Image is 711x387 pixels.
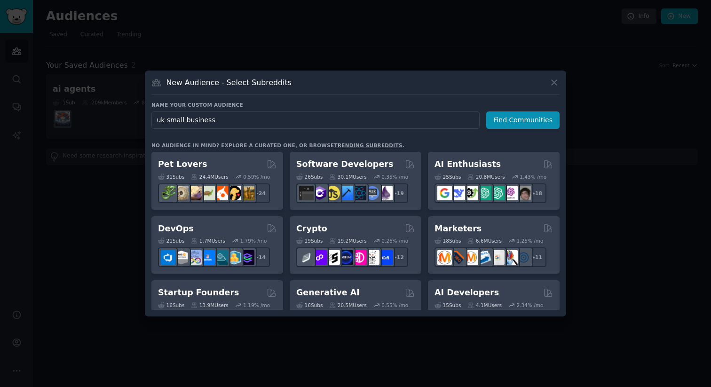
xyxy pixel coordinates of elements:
div: 0.59 % /mo [243,174,270,180]
div: + 12 [388,247,408,267]
h2: Generative AI [296,287,360,299]
img: csharp [312,186,327,200]
img: cockatiel [213,186,228,200]
div: 1.79 % /mo [240,237,267,244]
img: GoogleGeminiAI [437,186,452,200]
div: 19 Sub s [296,237,323,244]
img: OnlineMarketing [516,250,531,265]
img: software [299,186,314,200]
h2: Marketers [434,223,482,235]
img: azuredevops [161,250,175,265]
div: 31 Sub s [158,174,184,180]
div: 20.5M Users [329,302,366,308]
div: + 14 [250,247,270,267]
div: 0.55 % /mo [381,302,408,308]
img: platformengineering [213,250,228,265]
img: turtle [200,186,215,200]
div: 24.4M Users [191,174,228,180]
div: 1.7M Users [191,237,225,244]
div: 15 Sub s [434,302,461,308]
div: 4.1M Users [467,302,502,308]
div: 16 Sub s [296,302,323,308]
h2: Software Developers [296,158,393,170]
button: Find Communities [486,111,560,129]
h3: New Audience - Select Subreddits [166,78,292,87]
img: AItoolsCatalog [464,186,478,200]
h2: Crypto [296,223,327,235]
img: AskMarketing [464,250,478,265]
div: 13.9M Users [191,302,228,308]
img: ballpython [174,186,189,200]
div: 21 Sub s [158,237,184,244]
img: content_marketing [437,250,452,265]
img: DevOpsLinks [200,250,215,265]
img: Emailmarketing [477,250,491,265]
h2: DevOps [158,223,194,235]
img: DeepSeek [450,186,465,200]
h2: Pet Lovers [158,158,207,170]
img: aws_cdk [227,250,241,265]
img: learnjavascript [325,186,340,200]
div: + 18 [527,183,546,203]
div: + 11 [527,247,546,267]
div: 1.19 % /mo [243,302,270,308]
img: AskComputerScience [365,186,379,200]
div: 1.43 % /mo [520,174,546,180]
div: + 24 [250,183,270,203]
img: iOSProgramming [339,186,353,200]
img: ethfinance [299,250,314,265]
img: 0xPolygon [312,250,327,265]
div: 6.6M Users [467,237,502,244]
img: elixir [378,186,393,200]
h2: Startup Founders [158,287,239,299]
img: ethstaker [325,250,340,265]
input: Pick a short name, like "Digital Marketers" or "Movie-Goers" [151,111,480,129]
img: googleads [490,250,505,265]
img: bigseo [450,250,465,265]
img: web3 [339,250,353,265]
img: chatgpt_promptDesign [477,186,491,200]
img: OpenAIDev [503,186,518,200]
div: 0.26 % /mo [381,237,408,244]
div: 0.35 % /mo [381,174,408,180]
img: defi_ [378,250,393,265]
img: defiblockchain [352,250,366,265]
h2: AI Developers [434,287,499,299]
img: CryptoNews [365,250,379,265]
h3: Name your custom audience [151,102,560,108]
a: trending subreddits [334,142,402,148]
div: No audience in mind? Explore a curated one, or browse . [151,142,404,149]
div: 26 Sub s [296,174,323,180]
div: 16 Sub s [158,302,184,308]
img: chatgpt_prompts_ [490,186,505,200]
img: Docker_DevOps [187,250,202,265]
img: reactnative [352,186,366,200]
img: MarketingResearch [503,250,518,265]
img: dogbreed [240,186,254,200]
div: 30.1M Users [329,174,366,180]
div: 19.2M Users [329,237,366,244]
img: PetAdvice [227,186,241,200]
img: ArtificalIntelligence [516,186,531,200]
img: herpetology [161,186,175,200]
img: PlatformEngineers [240,250,254,265]
div: 1.25 % /mo [517,237,544,244]
img: AWS_Certified_Experts [174,250,189,265]
img: leopardgeckos [187,186,202,200]
div: + 19 [388,183,408,203]
div: 2.34 % /mo [517,302,544,308]
h2: AI Enthusiasts [434,158,501,170]
div: 18 Sub s [434,237,461,244]
div: 20.8M Users [467,174,505,180]
div: 25 Sub s [434,174,461,180]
